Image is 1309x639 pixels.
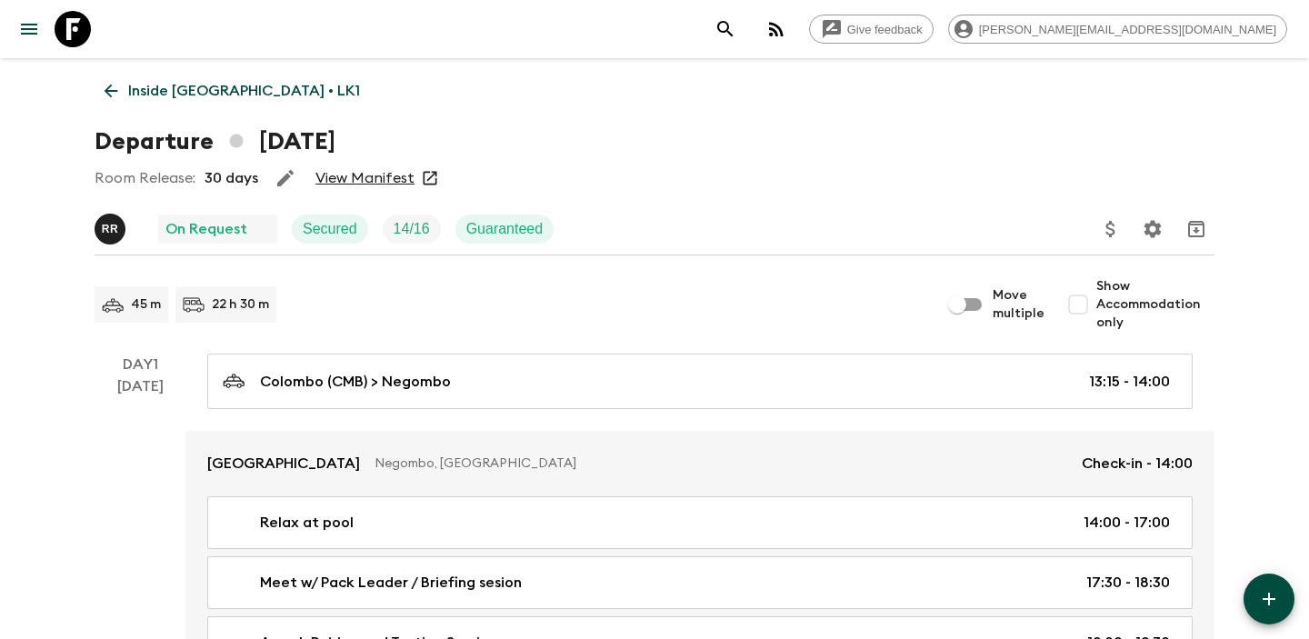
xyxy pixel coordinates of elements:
p: 13:15 - 14:00 [1089,371,1170,393]
button: Update Price, Early Bird Discount and Costs [1093,211,1129,247]
button: search adventures [707,11,744,47]
div: [PERSON_NAME][EMAIL_ADDRESS][DOMAIN_NAME] [948,15,1287,44]
button: Settings [1134,211,1171,247]
div: Trip Fill [383,215,441,244]
a: View Manifest [315,169,415,187]
p: R R [102,222,119,236]
p: Relax at pool [260,512,354,534]
a: [GEOGRAPHIC_DATA]Negombo, [GEOGRAPHIC_DATA]Check-in - 14:00 [185,431,1214,496]
p: Colombo (CMB) > Negombo [260,371,451,393]
span: [PERSON_NAME][EMAIL_ADDRESS][DOMAIN_NAME] [969,23,1286,36]
p: Check-in - 14:00 [1082,453,1193,474]
p: On Request [165,218,247,240]
p: [GEOGRAPHIC_DATA] [207,453,360,474]
span: Ramli Raban [95,219,129,234]
p: 45 m [131,295,161,314]
p: 17:30 - 18:30 [1086,572,1170,594]
p: 14 / 16 [394,218,430,240]
p: Inside [GEOGRAPHIC_DATA] • LK1 [128,80,360,102]
h1: Departure [DATE] [95,124,335,160]
p: 22 h 30 m [212,295,269,314]
span: Give feedback [837,23,933,36]
p: 30 days [205,167,258,189]
span: Show Accommodation only [1096,277,1214,332]
button: menu [11,11,47,47]
button: RR [95,214,129,245]
p: Guaranteed [466,218,544,240]
p: Secured [303,218,357,240]
div: Secured [292,215,368,244]
a: Colombo (CMB) > Negombo13:15 - 14:00 [207,354,1193,409]
button: Archive (Completed, Cancelled or Unsynced Departures only) [1178,211,1214,247]
a: Relax at pool14:00 - 17:00 [207,496,1193,549]
p: 14:00 - 17:00 [1084,512,1170,534]
a: Meet w/ Pack Leader / Briefing sesion17:30 - 18:30 [207,556,1193,609]
p: Meet w/ Pack Leader / Briefing sesion [260,572,522,594]
a: Inside [GEOGRAPHIC_DATA] • LK1 [95,73,370,109]
p: Negombo, [GEOGRAPHIC_DATA] [375,454,1067,473]
p: Day 1 [95,354,185,375]
p: Room Release: [95,167,195,189]
a: Give feedback [809,15,934,44]
span: Move multiple [993,286,1045,323]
